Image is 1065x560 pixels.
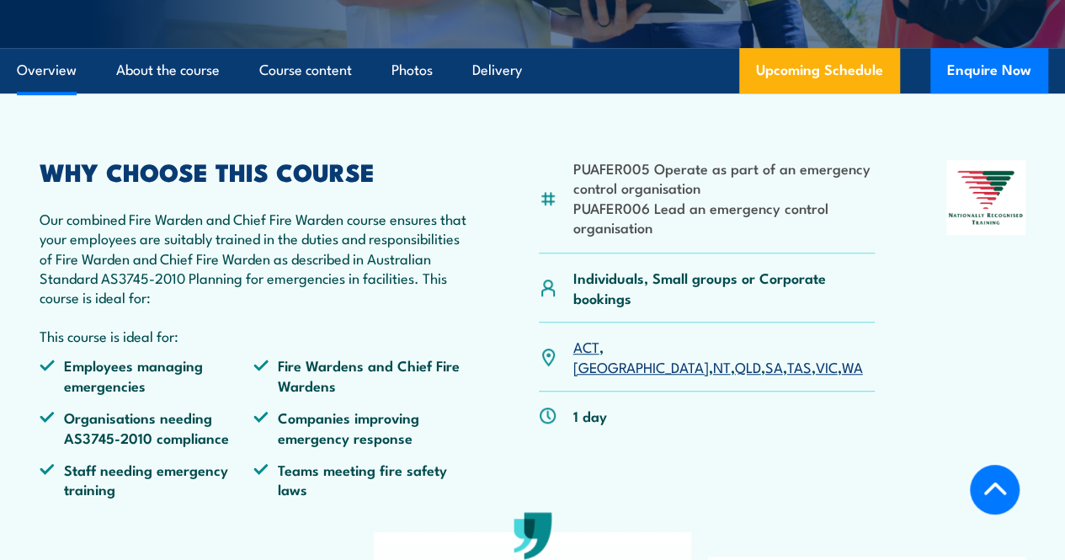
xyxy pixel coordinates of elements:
p: Individuals, Small groups or Corporate bookings [573,268,876,307]
a: SA [765,356,783,376]
p: 1 day [573,406,607,425]
a: ACT [573,336,599,356]
li: PUAFER005 Operate as part of an emergency control organisation [573,158,876,198]
li: Teams meeting fire safety laws [253,460,467,499]
p: This course is ideal for: [40,326,467,345]
li: PUAFER006 Lead an emergency control organisation [573,198,876,237]
li: Organisations needing AS3745-2010 compliance [40,408,253,447]
h2: WHY CHOOSE THIS COURSE [40,160,467,182]
img: Nationally Recognised Training logo. [946,160,1025,235]
a: NT [713,356,731,376]
a: WA [842,356,863,376]
a: About the course [116,48,220,93]
li: Employees managing emergencies [40,355,253,395]
a: Overview [17,48,77,93]
li: Companies improving emergency response [253,408,467,447]
p: Our combined Fire Warden and Chief Fire Warden course ensures that your employees are suitably tr... [40,209,467,307]
a: Photos [391,48,433,93]
p: , , , , , , , [573,337,876,376]
a: Course content [259,48,352,93]
a: Delivery [472,48,522,93]
a: [GEOGRAPHIC_DATA] [573,356,709,376]
a: QLD [735,356,761,376]
a: Upcoming Schedule [739,48,900,93]
a: VIC [816,356,838,376]
button: Enquire Now [930,48,1048,93]
a: TAS [787,356,812,376]
li: Fire Wardens and Chief Fire Wardens [253,355,467,395]
li: Staff needing emergency training [40,460,253,499]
